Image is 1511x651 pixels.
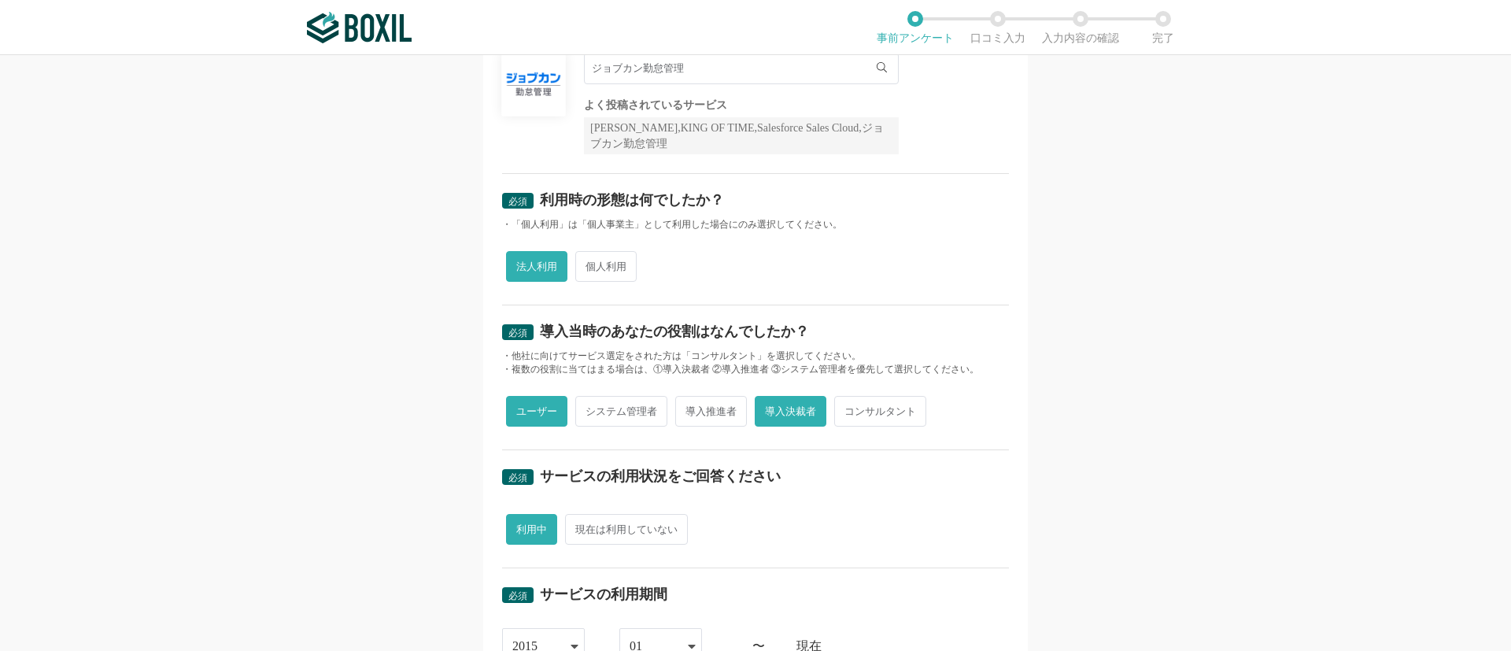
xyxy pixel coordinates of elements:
[508,196,527,207] span: 必須
[540,469,781,483] div: サービスの利用状況をご回答ください
[307,12,412,43] img: ボクシルSaaS_ロゴ
[502,218,1009,231] div: ・「個人利用」は「個人事業主」として利用した場合にのみ選択してください。
[508,590,527,601] span: 必須
[834,396,926,427] span: コンサルタント
[565,514,688,545] span: 現在は利用していない
[584,117,899,154] div: [PERSON_NAME],KING OF TIME,Salesforce Sales Cloud,ジョブカン勤怠管理
[502,363,1009,376] div: ・複数の役割に当てはまる場合は、①導入決裁者 ②導入推進者 ③システム管理者を優先して選択してください。
[584,53,899,84] input: サービス名で検索
[540,193,724,207] div: 利用時の形態は何でしたか？
[874,11,956,44] li: 事前アンケート
[508,472,527,483] span: 必須
[506,514,557,545] span: 利用中
[506,251,567,282] span: 法人利用
[755,396,826,427] span: 導入決裁者
[540,587,667,601] div: サービスの利用期間
[1039,11,1121,44] li: 入力内容の確認
[956,11,1039,44] li: 口コミ入力
[584,100,899,111] div: よく投稿されているサービス
[506,396,567,427] span: ユーザー
[675,396,747,427] span: 導入推進者
[1121,11,1204,44] li: 完了
[540,324,809,338] div: 導入当時のあなたの役割はなんでしたか？
[575,396,667,427] span: システム管理者
[575,251,637,282] span: 個人利用
[502,350,1009,363] div: ・他社に向けてサービス選定をされた方は「コンサルタント」を選択してください。
[508,327,527,338] span: 必須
